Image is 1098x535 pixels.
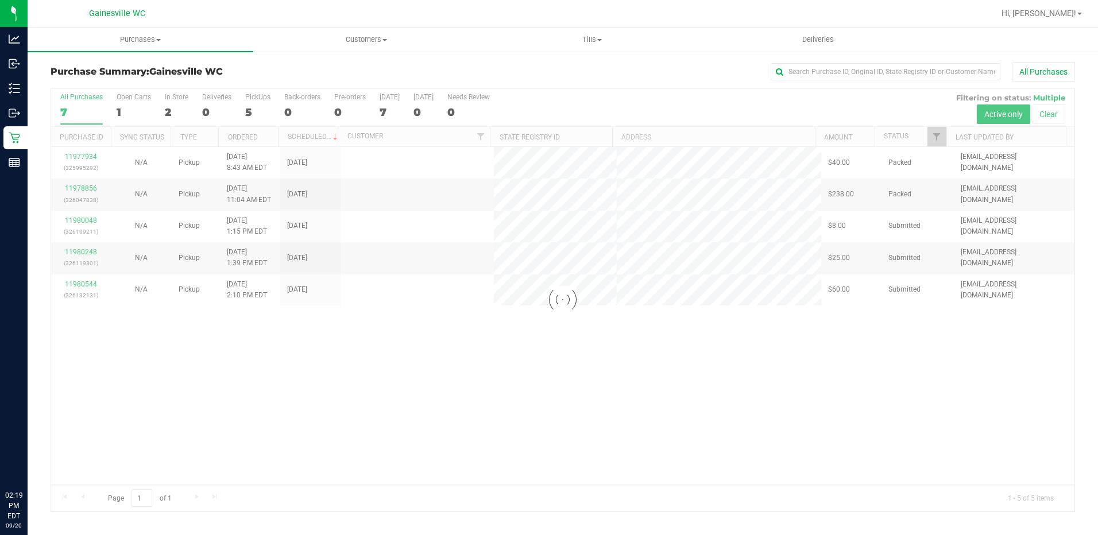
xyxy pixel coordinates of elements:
span: Deliveries [787,34,849,45]
inline-svg: Reports [9,157,20,168]
span: Gainesville WC [149,66,223,77]
h3: Purchase Summary: [51,67,392,77]
p: 09/20 [5,521,22,530]
span: Customers [254,34,478,45]
inline-svg: Inventory [9,83,20,94]
inline-svg: Outbound [9,107,20,119]
button: All Purchases [1012,62,1075,82]
input: Search Purchase ID, Original ID, State Registry ID or Customer Name... [771,63,1000,80]
a: Customers [253,28,479,52]
inline-svg: Analytics [9,33,20,45]
span: Purchases [28,34,253,45]
span: Gainesville WC [89,9,145,18]
inline-svg: Retail [9,132,20,144]
iframe: Resource center unread badge [34,441,48,455]
inline-svg: Inbound [9,58,20,69]
a: Purchases [28,28,253,52]
span: Hi, [PERSON_NAME]! [1002,9,1076,18]
a: Tills [480,28,705,52]
a: Deliveries [705,28,931,52]
span: Tills [480,34,705,45]
p: 02:19 PM EDT [5,490,22,521]
iframe: Resource center [11,443,46,478]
